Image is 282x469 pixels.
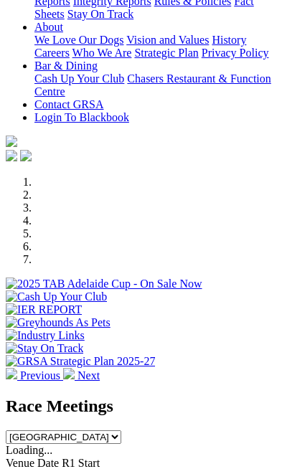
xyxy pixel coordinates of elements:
img: 2025 TAB Adelaide Cup - On Sale Now [6,278,202,290]
h2: Race Meetings [6,397,276,416]
img: IER REPORT [6,303,82,316]
a: Login To Blackbook [34,111,129,123]
a: Previous [6,369,63,382]
a: Contact GRSA [34,98,103,110]
a: Next [63,369,100,382]
img: Industry Links [6,329,85,342]
img: Cash Up Your Club [6,290,107,303]
span: Loading... [6,444,52,456]
img: Stay On Track [6,342,83,355]
img: facebook.svg [6,150,17,161]
a: We Love Our Dogs [34,34,123,46]
img: twitter.svg [20,150,32,161]
div: About [34,34,276,60]
a: Who We Are [72,47,132,59]
a: Careers [34,47,70,59]
img: GRSA Strategic Plan 2025-27 [6,355,155,368]
img: chevron-right-pager-white.svg [63,368,75,379]
img: logo-grsa-white.png [6,136,17,147]
span: Venue [6,457,34,469]
img: chevron-left-pager-white.svg [6,368,17,379]
span: R1 Start [62,457,100,469]
img: Greyhounds As Pets [6,316,111,329]
span: Previous [20,369,60,382]
a: Strategic Plan [134,47,198,59]
a: About [34,21,63,33]
span: Next [77,369,100,382]
a: History [212,34,246,46]
a: Vision and Values [126,34,209,46]
span: Date [37,457,59,469]
a: Bar & Dining [34,60,98,72]
a: Cash Up Your Club [34,72,124,85]
a: Privacy Policy [202,47,269,59]
div: Bar & Dining [34,72,276,98]
a: Stay On Track [67,8,133,20]
a: Chasers Restaurant & Function Centre [34,72,271,98]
